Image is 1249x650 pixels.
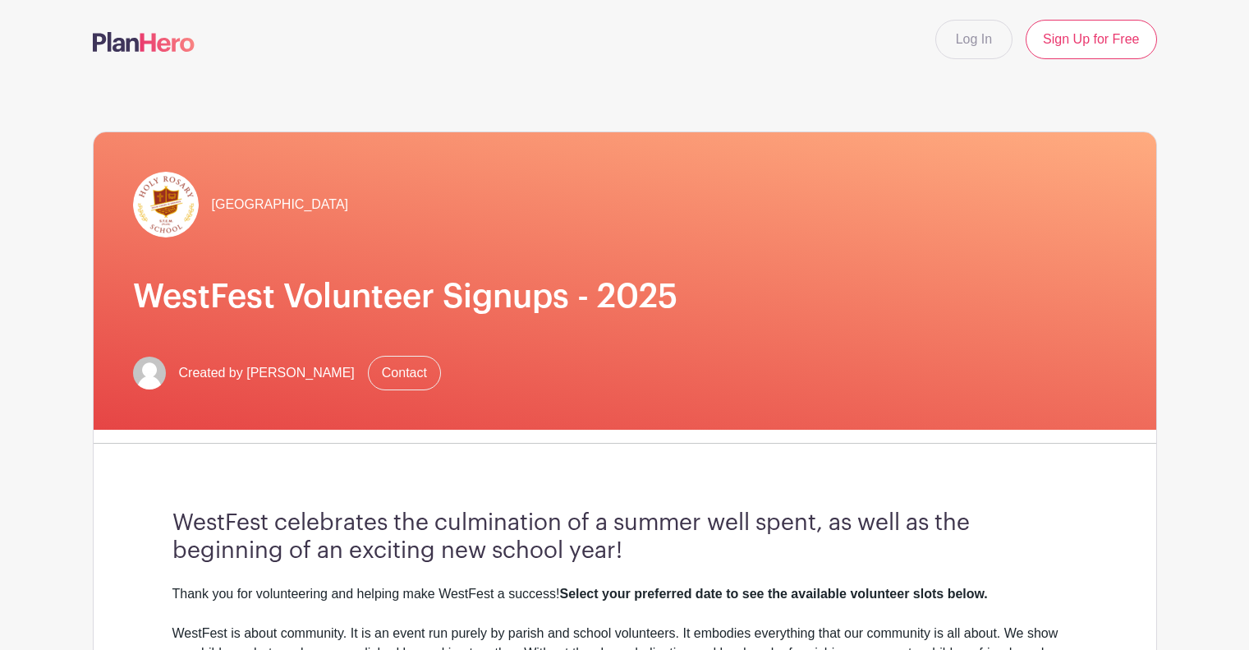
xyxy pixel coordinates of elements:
[172,584,1077,604] div: Thank you for volunteering and helping make WestFest a success!
[1026,20,1156,59] a: Sign Up for Free
[172,509,1077,565] h3: WestFest celebrates the culmination of a summer well spent, as well as the beginning of an exciti...
[559,587,987,601] strong: Select your preferred date to see the available volunteer slots below.
[179,363,355,383] span: Created by [PERSON_NAME]
[935,20,1013,59] a: Log In
[212,195,349,214] span: [GEOGRAPHIC_DATA]
[368,356,441,390] a: Contact
[93,32,195,52] img: logo-507f7623f17ff9eddc593b1ce0a138ce2505c220e1c5a4e2b4648c50719b7d32.svg
[133,277,1117,316] h1: WestFest Volunteer Signups - 2025
[133,172,199,237] img: hr-logo-circle.png
[133,357,166,390] img: default-ce2991bfa6775e67f084385cd625a349d9dcbb7a52a09fb2fda1e96e2d18dcdb.png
